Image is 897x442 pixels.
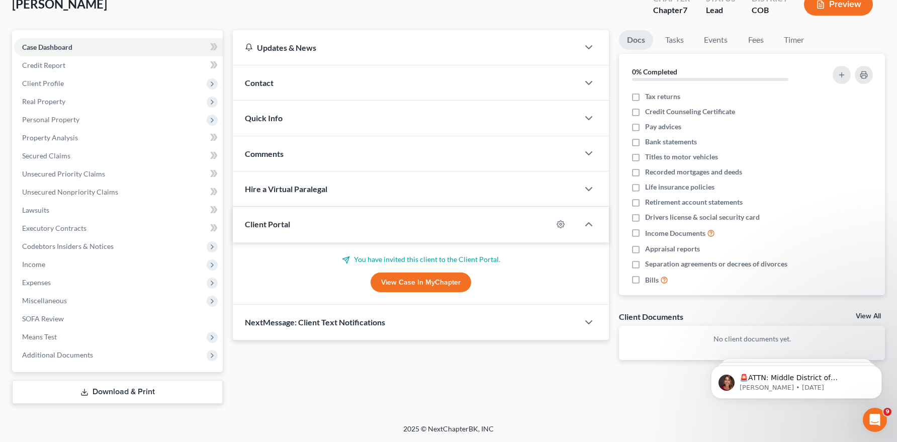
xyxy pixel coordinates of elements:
a: Unsecured Nonpriority Claims [14,183,223,201]
a: Credit Report [14,56,223,74]
iframe: Intercom notifications message [696,344,897,415]
div: 2025 © NextChapterBK, INC [162,424,735,442]
a: SOFA Review [14,310,223,328]
span: Bank statements [645,137,697,147]
div: Client Documents [619,311,683,322]
a: Timer [776,30,812,50]
a: Unsecured Priority Claims [14,165,223,183]
div: COB [752,5,788,16]
strong: 0% Completed [632,67,677,76]
span: Appraisal reports [645,244,700,254]
span: Secured Claims [22,151,70,160]
span: Unsecured Nonpriority Claims [22,188,118,196]
span: Pay advices [645,122,681,132]
span: Separation agreements or decrees of divorces [645,259,787,269]
span: Lawsuits [22,206,49,214]
span: Real Property [22,97,65,106]
span: Comments [245,149,284,158]
span: Contact [245,78,274,87]
span: Expenses [22,278,51,287]
span: Quick Info [245,113,283,123]
a: Case Dashboard [14,38,223,56]
span: Income [22,260,45,269]
span: SOFA Review [22,314,64,323]
span: Property Analysis [22,133,78,142]
iframe: Intercom live chat [863,408,887,432]
span: Hire a Virtual Paralegal [245,184,327,194]
span: Unsecured Priority Claims [22,169,105,178]
p: You have invited this client to the Client Portal. [245,254,597,264]
div: Chapter [653,5,690,16]
span: Credit Counseling Certificate [645,107,735,117]
span: Titles to motor vehicles [645,152,718,162]
a: Secured Claims [14,147,223,165]
span: Tax returns [645,92,680,102]
p: No client documents yet. [627,334,877,344]
div: Updates & News [245,42,567,53]
a: View Case in MyChapter [371,273,471,293]
span: Retirement account statements [645,197,743,207]
a: Lawsuits [14,201,223,219]
a: Executory Contracts [14,219,223,237]
a: Events [696,30,736,50]
span: Additional Documents [22,350,93,359]
span: Credit Report [22,61,65,69]
span: Personal Property [22,115,79,124]
span: Client Portal [245,219,290,229]
span: Client Profile [22,79,64,87]
span: Codebtors Insiders & Notices [22,242,114,250]
span: Drivers license & social security card [645,212,760,222]
a: Fees [740,30,772,50]
span: NextMessage: Client Text Notifications [245,317,385,327]
a: Property Analysis [14,129,223,147]
span: 7 [683,5,687,15]
a: Download & Print [12,380,223,404]
a: Tasks [657,30,692,50]
a: View All [856,313,881,320]
div: Lead [706,5,736,16]
span: Recorded mortgages and deeds [645,167,742,177]
a: Docs [619,30,653,50]
span: Income Documents [645,228,705,238]
span: Bills [645,275,659,285]
span: Executory Contracts [22,224,86,232]
span: Means Test [22,332,57,341]
span: Case Dashboard [22,43,72,51]
span: Life insurance policies [645,182,714,192]
span: 9 [883,408,891,416]
span: Miscellaneous [22,296,67,305]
